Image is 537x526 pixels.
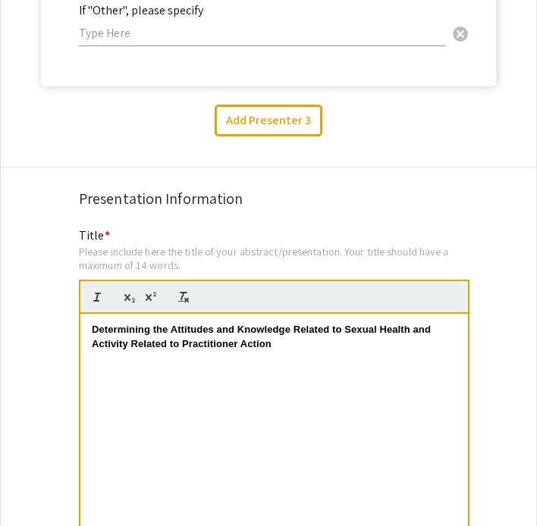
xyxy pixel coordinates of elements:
mat-label: If "Other", please specify [79,2,203,18]
strong: Determining the Attitudes and Knowledge Related to Sexual Health and Activity Related to Practiti... [92,324,433,349]
div: Please include here the title of your abstract/presentation. Your title should have a maximum of ... [79,245,469,271]
span: cancel [451,25,469,43]
input: Type Here [79,25,445,41]
div: Presentation Information [79,187,458,210]
mat-label: Title [79,227,110,243]
button: Clear [445,17,476,48]
iframe: Chat [11,458,64,515]
button: Add Presenter 3 [215,105,322,136]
